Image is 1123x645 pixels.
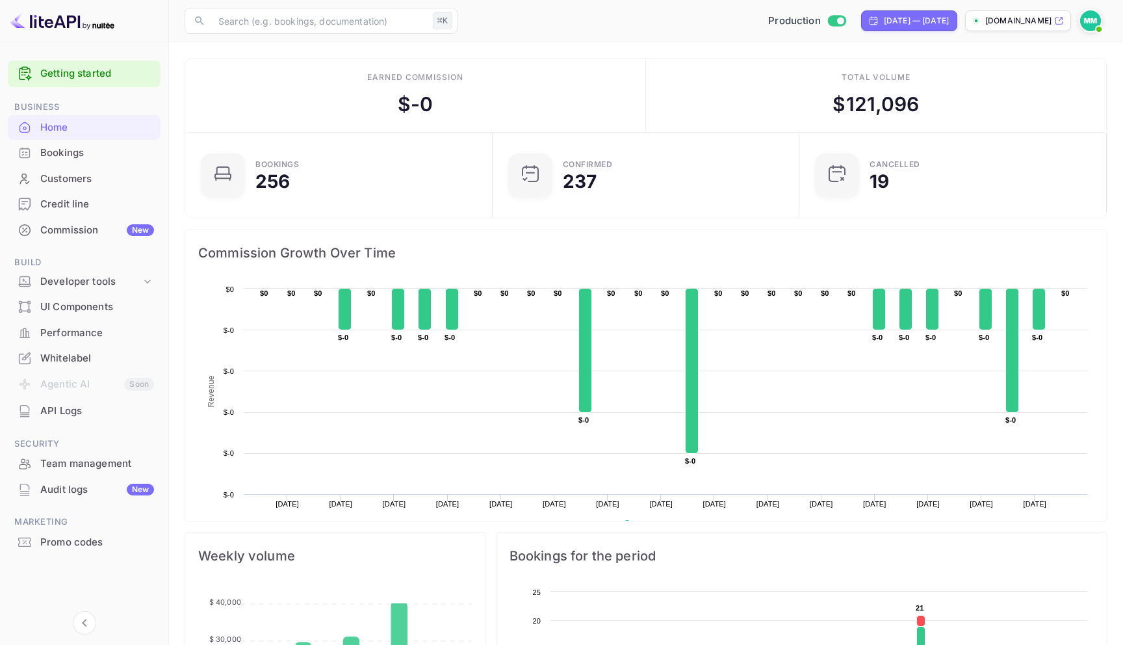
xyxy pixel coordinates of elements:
[209,635,241,644] tspan: $ 30,000
[8,115,161,140] div: Home
[224,491,234,499] text: $-0
[40,300,154,315] div: UI Components
[209,598,241,607] tspan: $ 40,000
[563,172,597,191] div: 237
[842,72,911,83] div: Total volume
[8,192,161,217] div: Credit line
[685,457,695,465] text: $-0
[224,326,234,334] text: $-0
[8,346,161,371] div: Whitelabel
[255,172,290,191] div: 256
[8,477,161,501] a: Audit logsNew
[8,515,161,529] span: Marketing
[207,375,216,407] text: Revenue
[436,500,459,508] text: [DATE]
[8,399,161,423] a: API Logs
[8,295,161,319] a: UI Components
[532,617,541,625] text: 20
[40,326,154,341] div: Performance
[40,482,154,497] div: Audit logs
[8,437,161,451] span: Security
[979,334,989,341] text: $-0
[445,334,455,341] text: $-0
[474,289,482,297] text: $0
[884,15,949,27] div: [DATE] — [DATE]
[636,520,669,529] text: Revenue
[40,66,154,81] a: Getting started
[8,477,161,503] div: Audit logsNew
[8,218,161,243] div: CommissionNew
[8,192,161,216] a: Credit line
[1005,416,1016,424] text: $-0
[329,500,352,508] text: [DATE]
[8,295,161,320] div: UI Components
[1032,334,1042,341] text: $-0
[870,161,920,168] div: CANCELLED
[8,270,161,293] div: Developer tools
[276,500,299,508] text: [DATE]
[8,100,161,114] span: Business
[554,289,562,297] text: $0
[127,484,154,495] div: New
[821,289,829,297] text: $0
[40,146,154,161] div: Bookings
[73,611,96,635] button: Collapse navigation
[563,161,613,168] div: Confirmed
[127,224,154,236] div: New
[40,456,154,471] div: Team management
[211,8,428,34] input: Search (e.g. bookings, documentation)
[661,289,669,297] text: $0
[510,546,1094,566] span: Bookings for the period
[8,60,161,87] div: Getting started
[1023,500,1046,508] text: [DATE]
[703,500,727,508] text: [DATE]
[224,449,234,457] text: $-0
[8,530,161,555] div: Promo codes
[925,334,936,341] text: $-0
[287,289,296,297] text: $0
[8,530,161,554] a: Promo codes
[489,500,513,508] text: [DATE]
[578,416,589,424] text: $-0
[40,404,154,419] div: API Logs
[899,334,909,341] text: $-0
[833,90,919,119] div: $ 121,096
[714,289,723,297] text: $0
[870,172,889,191] div: 19
[260,289,268,297] text: $0
[314,289,322,297] text: $0
[8,166,161,192] div: Customers
[40,535,154,550] div: Promo codes
[8,321,161,346] div: Performance
[8,346,161,370] a: Whitelabel
[8,140,161,166] div: Bookings
[543,500,566,508] text: [DATE]
[916,604,924,612] text: 21
[10,10,114,31] img: LiteAPI logo
[8,218,161,242] a: CommissionNew
[810,500,833,508] text: [DATE]
[8,166,161,191] a: Customers
[607,289,615,297] text: $0
[40,274,141,289] div: Developer tools
[198,243,1094,263] span: Commission Growth Over Time
[847,289,856,297] text: $0
[1080,10,1101,31] img: Max Morganroth
[338,334,348,341] text: $-0
[8,140,161,165] a: Bookings
[500,289,509,297] text: $0
[198,546,472,566] span: Weekly volume
[741,289,749,297] text: $0
[224,367,234,375] text: $-0
[954,289,962,297] text: $0
[255,161,299,168] div: Bookings
[634,289,643,297] text: $0
[768,289,776,297] text: $0
[433,12,452,29] div: ⌘K
[970,500,993,508] text: [DATE]
[367,72,463,83] div: Earned commission
[391,334,402,341] text: $-0
[226,285,234,293] text: $0
[8,451,161,477] div: Team management
[40,223,154,238] div: Commission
